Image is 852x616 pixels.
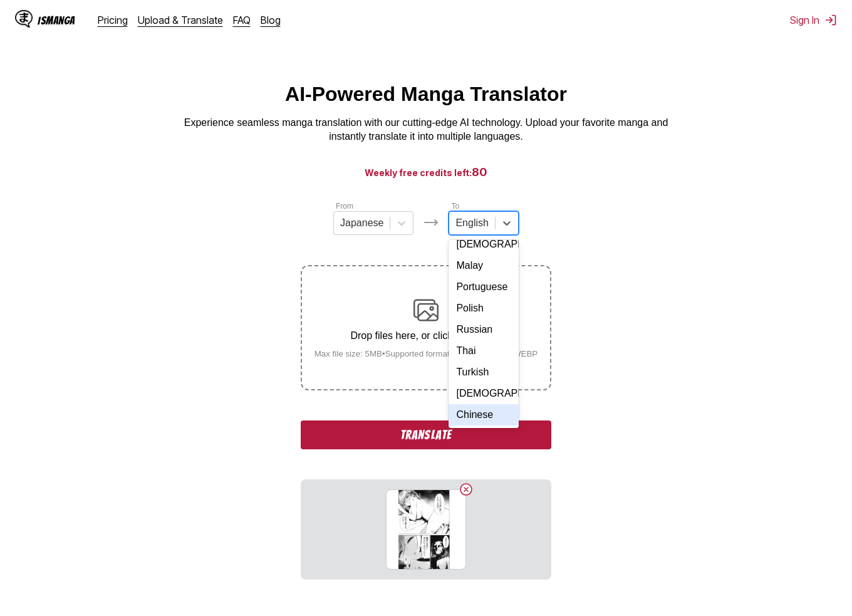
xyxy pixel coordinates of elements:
[449,234,518,255] div: [DEMOGRAPHIC_DATA]
[451,202,459,211] label: To
[449,276,518,298] div: Portuguese
[38,14,75,26] div: IsManga
[423,215,439,230] img: Languages icon
[449,362,518,383] div: Turkish
[449,383,518,404] div: [DEMOGRAPHIC_DATA]
[30,164,822,180] h3: Weekly free credits left:
[449,298,518,319] div: Polish
[449,255,518,276] div: Malay
[304,330,548,342] p: Drop files here, or click to browse.
[449,404,518,425] div: Chinese
[790,14,837,26] button: Sign In
[138,14,223,26] a: Upload & Translate
[472,165,487,179] span: 80
[15,10,33,28] img: IsManga Logo
[449,319,518,340] div: Russian
[304,349,548,358] small: Max file size: 5MB • Supported formats: JP(E)G, PNG, WEBP
[336,202,353,211] label: From
[824,14,837,26] img: Sign out
[233,14,251,26] a: FAQ
[175,116,677,144] p: Experience seamless manga translation with our cutting-edge AI technology. Upload your favorite m...
[285,83,567,106] h1: AI-Powered Manga Translator
[459,482,474,497] button: Delete image
[98,14,128,26] a: Pricing
[15,10,98,30] a: IsManga LogoIsManga
[301,420,551,449] button: Translate
[449,340,518,362] div: Thai
[261,14,281,26] a: Blog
